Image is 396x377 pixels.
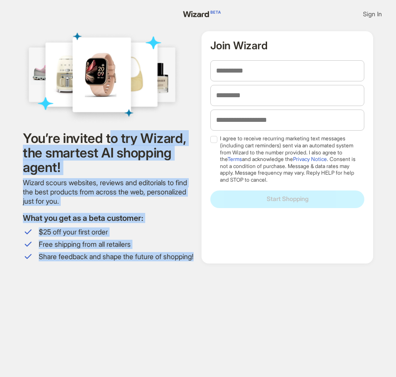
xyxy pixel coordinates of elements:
[210,190,364,208] button: Start Shopping
[23,131,194,175] h1: You’re invited to try Wizard, the smartest AI shopping agent!
[363,10,382,18] span: Sign In
[23,178,194,205] div: Wizard scours websites, reviews and editorials to find the best products from across the web, per...
[39,227,194,237] span: $25 off your first order
[39,240,194,249] span: Free shipping from all retailers
[23,213,194,223] h2: What you get as a beta customer:
[293,156,327,162] a: Privacy Notice
[39,252,194,261] span: Share feedback and shape the future of shopping!
[210,40,364,51] h2: Join Wizard
[220,135,360,183] span: I agree to receive recurring marketing text messages (including cart reminders) sent via an autom...
[356,7,389,21] button: Sign In
[227,156,242,162] a: Terms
